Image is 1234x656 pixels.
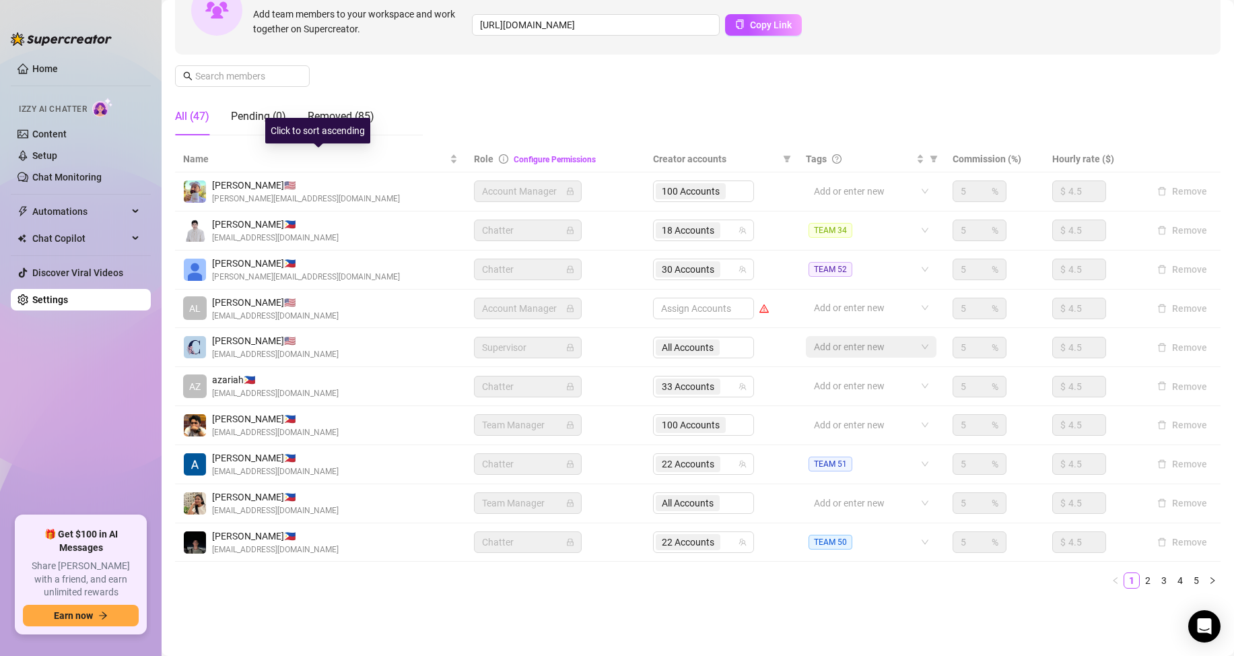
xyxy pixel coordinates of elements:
span: 🎁 Get $100 in AI Messages [23,528,139,554]
img: Caylie Clarke [184,336,206,358]
span: 30 Accounts [662,262,714,277]
img: logo-BBDzfeDw.svg [11,32,112,46]
a: Home [32,63,58,74]
li: 2 [1140,572,1156,589]
span: team [739,383,747,391]
a: 5 [1189,573,1204,588]
a: Settings [32,294,68,305]
span: [PERSON_NAME] 🇺🇸 [212,333,339,348]
span: [EMAIL_ADDRESS][DOMAIN_NAME] [212,504,339,517]
button: Remove [1152,456,1212,472]
span: Role [474,154,493,164]
span: [PERSON_NAME] 🇵🇭 [212,451,339,465]
span: lock [566,187,574,195]
span: Account Manager [482,181,574,201]
img: Antonio Hernan Arabejo [184,453,206,475]
span: lock [566,421,574,429]
span: Automations [32,201,128,222]
span: filter [927,149,940,169]
button: Remove [1152,339,1212,356]
span: Share [PERSON_NAME] with a friend, and earn unlimited rewards [23,560,139,599]
span: team [739,460,747,468]
span: question-circle [832,154,842,164]
span: [PERSON_NAME] 🇺🇸 [212,295,339,310]
div: All (47) [175,108,209,125]
li: 3 [1156,572,1172,589]
button: Remove [1152,261,1212,277]
a: Setup [32,150,57,161]
span: [PERSON_NAME] 🇺🇸 [212,178,400,193]
span: Team Manager [482,415,574,435]
button: Remove [1152,417,1212,433]
span: 33 Accounts [662,379,714,394]
span: lock [566,265,574,273]
span: [EMAIL_ADDRESS][DOMAIN_NAME] [212,465,339,478]
span: team [739,226,747,234]
span: Account Manager [482,298,574,319]
span: lock [566,460,574,468]
img: AI Chatter [92,98,113,117]
span: [EMAIL_ADDRESS][DOMAIN_NAME] [212,387,339,400]
span: Creator accounts [653,152,778,166]
span: TEAM 34 [809,223,852,238]
span: 22 Accounts [662,457,714,471]
a: 3 [1157,573,1171,588]
span: Name [183,152,447,166]
span: 30 Accounts [656,261,720,277]
li: 1 [1124,572,1140,589]
a: Configure Permissions [514,155,596,164]
a: Discover Viral Videos [32,267,123,278]
span: search [183,71,193,81]
button: Remove [1152,534,1212,550]
span: warning [759,304,769,313]
span: [EMAIL_ADDRESS][DOMAIN_NAME] [212,310,339,323]
button: Remove [1152,183,1212,199]
button: Earn nowarrow-right [23,605,139,626]
span: AZ [189,379,201,394]
span: [EMAIL_ADDRESS][DOMAIN_NAME] [212,232,339,244]
img: Jedidiah Flores [184,414,206,436]
span: info-circle [499,154,508,164]
span: thunderbolt [18,206,28,217]
th: Hourly rate ($) [1044,146,1144,172]
span: lock [566,304,574,313]
span: [PERSON_NAME] 🇵🇭 [212,490,339,504]
span: arrow-right [98,611,108,620]
span: 22 Accounts [656,456,720,472]
span: [EMAIL_ADDRESS][DOMAIN_NAME] [212,348,339,361]
span: Chatter [482,220,574,240]
th: Name [175,146,466,172]
th: Commission (%) [945,146,1044,172]
span: AL [189,301,201,316]
a: 4 [1173,573,1188,588]
span: [PERSON_NAME][EMAIL_ADDRESS][DOMAIN_NAME] [212,271,400,284]
span: Chatter [482,454,574,474]
span: 18 Accounts [662,223,714,238]
li: Previous Page [1107,572,1124,589]
span: Add team members to your workspace and work together on Supercreator. [253,7,467,36]
span: right [1208,577,1216,585]
a: Chat Monitoring [32,172,102,183]
span: filter [780,149,794,169]
span: [EMAIL_ADDRESS][DOMAIN_NAME] [212,426,339,439]
span: azariah 🇵🇭 [212,372,339,387]
span: 22 Accounts [662,535,714,550]
img: Paul Andrei Casupanan [184,220,206,242]
span: [PERSON_NAME] 🇵🇭 [212,256,400,271]
span: [PERSON_NAME] 🇵🇭 [212,529,339,544]
span: [EMAIL_ADDRESS][DOMAIN_NAME] [212,544,339,556]
span: filter [783,155,791,163]
span: lock [566,499,574,507]
img: Katrina Mendiola [184,259,206,281]
a: Content [32,129,67,139]
button: Remove [1152,495,1212,511]
img: Chat Copilot [18,234,26,243]
button: Remove [1152,300,1212,317]
img: Ana Brand [184,492,206,515]
span: [PERSON_NAME] 🇵🇭 [212,412,339,426]
div: Pending (0) [231,108,286,125]
div: Open Intercom Messenger [1188,610,1221,643]
div: Removed (85) [308,108,374,125]
span: Tags [806,152,827,166]
span: [PERSON_NAME] 🇵🇭 [212,217,339,232]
